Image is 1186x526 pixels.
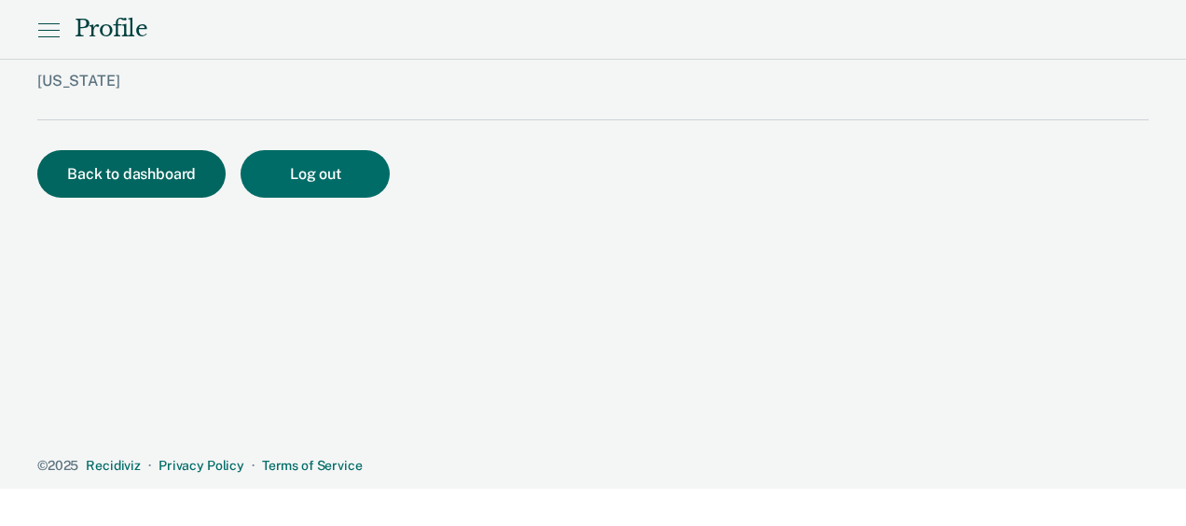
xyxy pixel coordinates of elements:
[37,167,241,182] a: Back to dashboard
[75,16,147,43] div: Profile
[37,72,1028,119] div: [US_STATE]
[86,458,141,473] a: Recidiviz
[159,458,244,473] a: Privacy Policy
[37,458,78,473] span: © 2025
[37,458,1149,474] div: · ·
[241,150,390,198] button: Log out
[37,150,226,198] button: Back to dashboard
[262,458,363,473] a: Terms of Service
